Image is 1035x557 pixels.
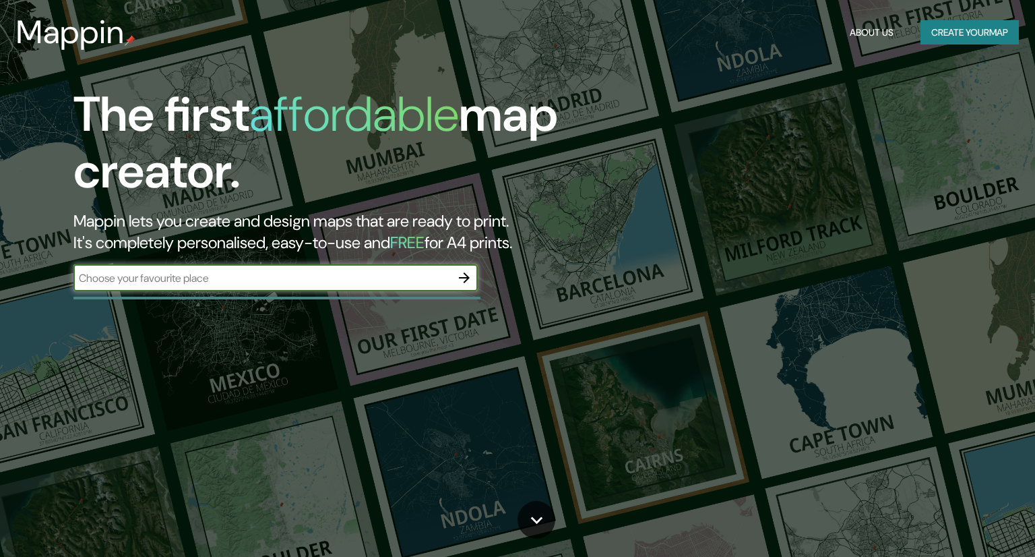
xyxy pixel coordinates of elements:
[125,35,135,46] img: mappin-pin
[920,20,1019,45] button: Create yourmap
[390,232,425,253] h5: FREE
[16,13,125,51] h3: Mappin
[249,83,459,146] h1: affordable
[73,86,591,210] h1: The first map creator.
[73,210,591,254] h2: Mappin lets you create and design maps that are ready to print. It's completely personalised, eas...
[844,20,899,45] button: About Us
[73,270,451,286] input: Choose your favourite place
